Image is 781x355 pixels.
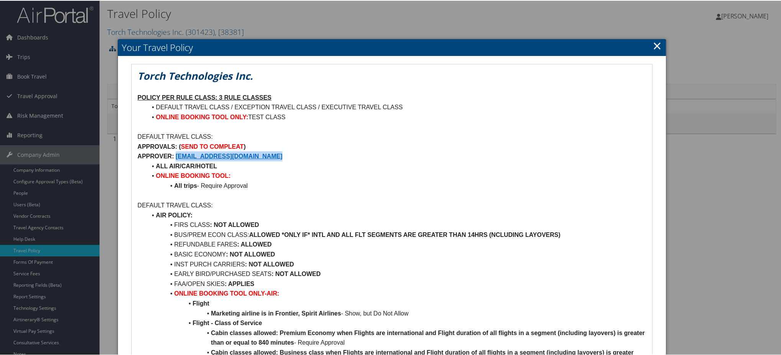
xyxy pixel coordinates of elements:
[147,249,647,259] li: BASIC ECONOMY
[147,112,647,122] li: TEST CLASS
[653,37,662,53] a: Close
[147,278,647,288] li: FAA/OPEN SKIES
[211,329,647,345] strong: Cabin classes allowed: Premium Economy when Flights are international and Flight duration of all ...
[174,289,279,296] strong: ONLINE BOOKING TOOL ONLY-AIR:
[214,221,259,227] strong: NOT ALLOWED
[176,152,283,159] a: [EMAIL_ADDRESS][DOMAIN_NAME]
[137,94,271,100] u: POLICY PER RULE CLASS: 3 RULE CLASSES
[181,143,244,149] strong: SEND TO COMPLEAT
[211,309,341,316] strong: Marketing airline is in Frontier, Spirit Airlines
[147,259,647,269] li: INST PURCH CARRIERS
[249,231,560,237] strong: ALLOWED *ONLY IF* INTL AND ALL FLT SEGMENTS ARE GREATER THAN 14HRS (NCLUDING LAYOVERS)
[147,327,647,347] li: - Require Approval
[156,211,193,218] strong: AIR POLICY:
[147,268,647,278] li: EARLY BIRD/PURCHASED SEATS
[147,239,647,249] li: REFUNDABLE FARES
[137,152,174,159] strong: APPROVER:
[147,308,647,318] li: - Show, but Do Not Allow
[244,143,246,149] strong: )
[118,38,666,55] h2: Your Travel Policy
[225,280,255,286] strong: : APPLIES
[193,299,209,306] strong: Flight
[137,143,181,149] strong: APPROVALS: (
[156,113,248,120] strong: ONLINE BOOKING TOOL ONLY:
[156,172,230,178] strong: ONLINE BOOKING TOOL:
[237,240,272,247] strong: : ALLOWED
[147,219,647,229] li: FIRS CLASS
[271,270,320,276] strong: : NOT ALLOWED
[210,221,212,227] strong: :
[174,182,197,188] strong: All trips
[137,131,647,141] p: DEFAULT TRAVEL CLASS:
[147,180,647,190] li: - Require Approval
[245,260,294,267] strong: : NOT ALLOWED
[137,200,647,210] p: DEFAULT TRAVEL CLASS:
[137,68,253,82] em: Torch Technologies Inc.
[156,162,217,169] strong: ALL AIR/CAR/HOTEL
[226,250,275,257] strong: : NOT ALLOWED
[147,102,647,112] li: DEFAULT TRAVEL CLASS / EXCEPTION TRAVEL CLASS / EXECUTIVE TRAVEL CLASS
[193,319,262,325] strong: Flight - Class of Service
[147,229,647,239] li: BUS/PREM ECON CLASS:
